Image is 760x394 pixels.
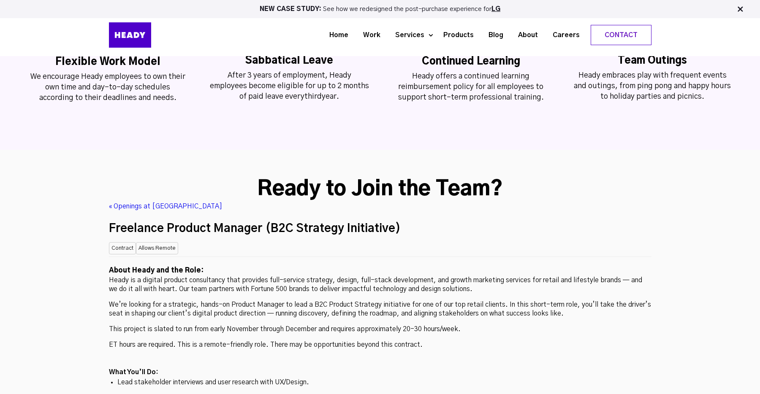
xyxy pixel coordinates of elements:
h2: Ready to Join the Team? [109,177,651,202]
p: Heady is a digital product consultancy that provides full-service strategy, design, full-stack de... [109,276,651,294]
a: Blog [478,27,508,43]
div: Team Outings [572,54,733,67]
img: Heady_Logo_Web-01 (1) [109,22,151,48]
a: LG [491,6,500,12]
a: Home [319,27,353,43]
small: Allows Remote [136,242,178,254]
a: Products [433,27,478,43]
p: We’re looking for a strategic, hands-on Product Manager to lead a B2C Product Strategy initiative... [109,300,651,318]
h2: What You’ll Do: [109,367,651,378]
img: Close Bar [736,5,744,13]
div: Heady offers a continued learning reimbursement policy for all employees to support short-term pr... [391,71,551,103]
div: Sabbatical Leave [209,54,369,67]
div: We encourage Heady employees to own their own time and day-to-day schedules according to their de... [27,72,188,103]
div: Navigation Menu [172,25,651,45]
a: Contact [591,25,651,45]
strong: About Heady and the Role: [109,267,204,274]
p: This project is slated to run from early November through December and requires approximately 20-... [109,325,651,334]
p: ET hours are required. This is a remote-friendly role. There may be opportunities beyond this con... [109,340,651,349]
a: Careers [542,27,584,43]
div: After 3 years of employment, Heady employees become eligible for up to 2 months of paid leave eve... [209,70,369,102]
div: Continued Learning [391,55,551,68]
div: Heady embraces play with frequent events and outings, from ping pong and happy hours to holiday p... [572,70,733,102]
strong: NEW CASE STUDY: [260,6,323,12]
p: Lead stakeholder interviews and user research with UX/Design. [117,378,643,387]
small: Contract [109,242,136,254]
a: Services [385,27,429,43]
a: Work [353,27,385,43]
h2: Freelance Product Manager (B2C Strategy Initiative) [109,219,651,238]
p: See how we redesigned the post-purchase experience for [4,6,756,12]
a: About [508,27,542,43]
span: third [304,93,322,100]
a: « Openings at [GEOGRAPHIC_DATA] [109,203,222,210]
div: Flexible Work Model [27,56,188,68]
